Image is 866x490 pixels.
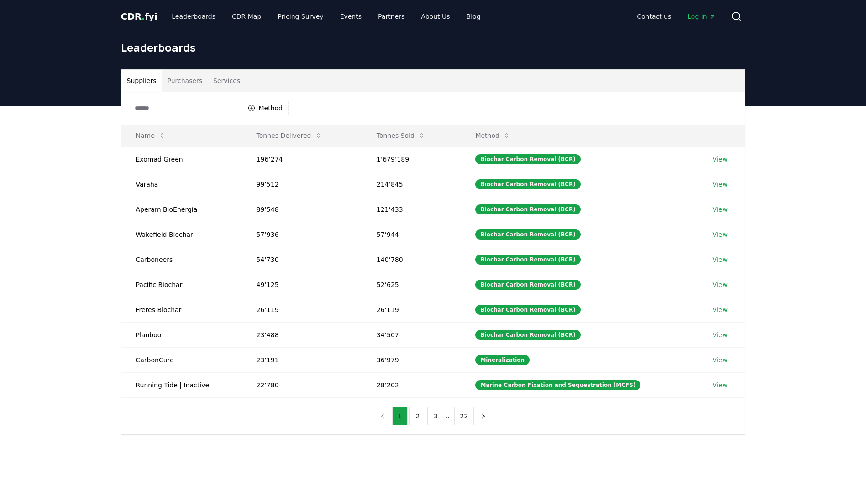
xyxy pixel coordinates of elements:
[242,101,289,115] button: Method
[475,154,580,164] div: Biochar Carbon Removal (BCR)
[208,70,246,92] button: Services
[713,330,728,339] a: View
[270,8,331,25] a: Pricing Survey
[242,197,362,222] td: 89’548
[713,305,728,314] a: View
[121,70,162,92] button: Suppliers
[362,247,461,272] td: 140’780
[475,330,580,340] div: Biochar Carbon Removal (BCR)
[121,197,242,222] td: Aperam BioEnergia
[362,146,461,172] td: 1’679’189
[333,8,369,25] a: Events
[362,172,461,197] td: 214’845
[362,222,461,247] td: 57’944
[392,407,408,425] button: 1
[475,255,580,265] div: Biochar Carbon Removal (BCR)
[713,205,728,214] a: View
[630,8,723,25] nav: Main
[164,8,488,25] nav: Main
[242,146,362,172] td: 196’274
[242,322,362,347] td: 23’488
[713,381,728,390] a: View
[142,11,145,22] span: .
[475,229,580,240] div: Biochar Carbon Removal (BCR)
[427,407,443,425] button: 3
[362,347,461,372] td: 36’979
[121,146,242,172] td: Exomad Green
[476,407,491,425] button: next page
[630,8,678,25] a: Contact us
[249,126,330,145] button: Tonnes Delivered
[445,411,452,422] li: ...
[121,322,242,347] td: Planboo
[362,372,461,397] td: 28’202
[242,297,362,322] td: 26’119
[242,172,362,197] td: 99’512
[475,179,580,189] div: Biochar Carbon Removal (BCR)
[121,222,242,247] td: Wakefield Biochar
[121,372,242,397] td: Running Tide | Inactive
[475,280,580,290] div: Biochar Carbon Removal (BCR)
[362,322,461,347] td: 34’507
[121,272,242,297] td: Pacific Biochar
[371,8,412,25] a: Partners
[242,222,362,247] td: 57’936
[475,355,530,365] div: Mineralization
[164,8,223,25] a: Leaderboards
[242,347,362,372] td: 23’191
[459,8,488,25] a: Blog
[475,305,580,315] div: Biochar Carbon Removal (BCR)
[121,172,242,197] td: Varaha
[414,8,457,25] a: About Us
[713,230,728,239] a: View
[362,297,461,322] td: 26’119
[121,247,242,272] td: Carboneers
[129,126,173,145] button: Name
[242,272,362,297] td: 49’125
[121,10,157,23] a: CDR.fyi
[121,11,157,22] span: CDR fyi
[409,407,425,425] button: 2
[468,126,518,145] button: Method
[121,40,745,55] h1: Leaderboards
[680,8,723,25] a: Log in
[688,12,716,21] span: Log in
[242,372,362,397] td: 22’780
[475,204,580,214] div: Biochar Carbon Removal (BCR)
[713,155,728,164] a: View
[369,126,433,145] button: Tonnes Sold
[242,247,362,272] td: 54’730
[121,347,242,372] td: CarbonCure
[713,180,728,189] a: View
[713,280,728,289] a: View
[225,8,268,25] a: CDR Map
[454,407,474,425] button: 22
[713,255,728,264] a: View
[162,70,208,92] button: Purchasers
[121,297,242,322] td: Freres Biochar
[713,355,728,365] a: View
[362,197,461,222] td: 121’433
[362,272,461,297] td: 52’625
[475,380,640,390] div: Marine Carbon Fixation and Sequestration (MCFS)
